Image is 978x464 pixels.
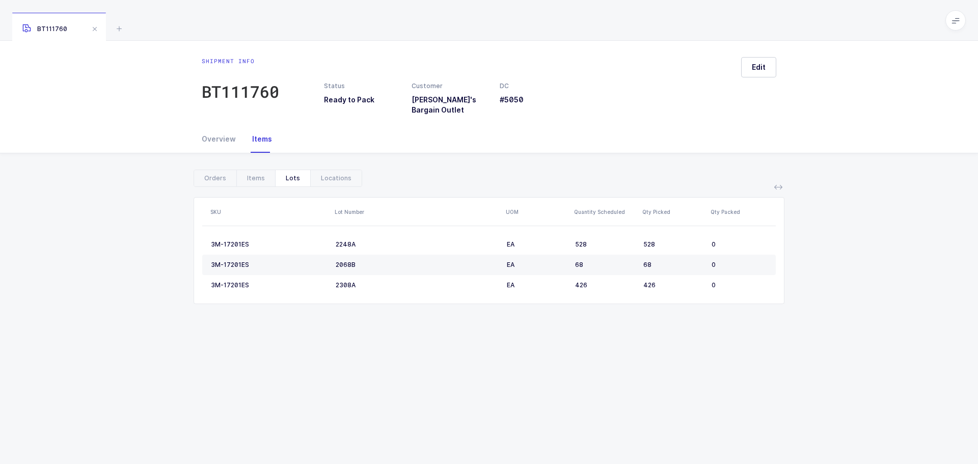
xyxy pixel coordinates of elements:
button: Edit [741,57,776,77]
div: 3M-17201ES [211,240,328,249]
h3: [PERSON_NAME]'s Bargain Outlet [412,95,487,115]
div: Locations [310,170,362,186]
div: 68 [575,261,635,269]
div: 2068B [336,261,499,269]
div: Lot Number [335,208,500,216]
div: Orders [194,170,236,186]
div: 3M-17201ES [211,281,328,289]
div: 528 [575,240,635,249]
div: EA [507,261,567,269]
div: 0 [712,240,767,249]
div: Quantity Scheduled [574,208,636,216]
div: EA [507,281,567,289]
div: Items [244,125,272,153]
h3: #5050 [500,95,575,105]
div: 528 [643,240,703,249]
div: Qty Packed [711,208,773,216]
div: Customer [412,81,487,91]
div: Shipment info [202,57,279,65]
div: Qty Picked [642,208,704,216]
div: EA [507,240,567,249]
div: 426 [575,281,635,289]
div: 3M-17201ES [211,261,328,269]
div: DC [500,81,575,91]
span: BT111760 [22,25,67,33]
div: Overview [202,125,244,153]
div: Items [236,170,275,186]
div: SKU [210,208,329,216]
div: Lots [275,170,310,186]
div: UOM [506,208,568,216]
div: Status [324,81,399,91]
div: 426 [643,281,703,289]
h3: Ready to Pack [324,95,399,105]
div: 2308A [336,281,499,289]
div: 2248A [336,240,499,249]
span: Edit [752,62,766,72]
div: 0 [712,281,767,289]
div: 0 [712,261,767,269]
div: 68 [643,261,703,269]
